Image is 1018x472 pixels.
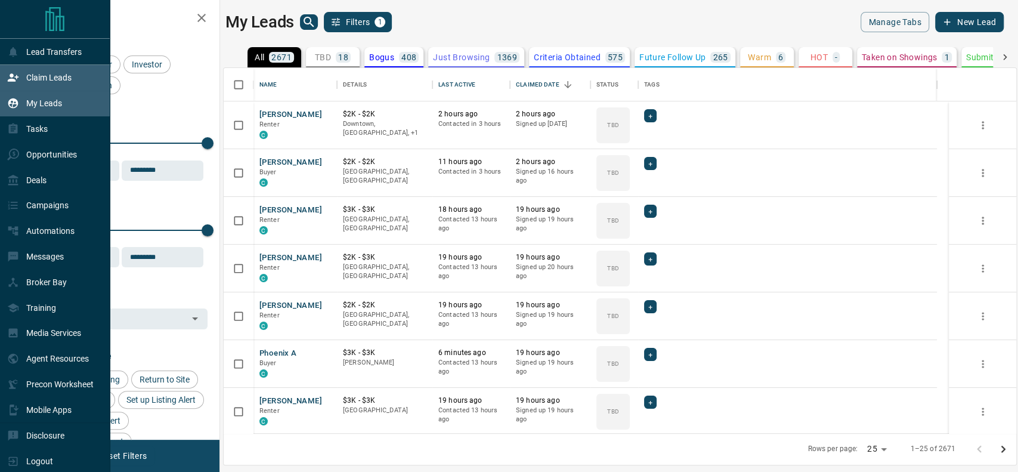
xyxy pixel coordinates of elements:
button: Reset Filters [91,446,154,466]
p: 18 [338,53,348,61]
button: Phoenix A [259,348,296,359]
p: - [835,53,837,61]
div: condos.ca [259,131,268,139]
div: + [644,396,657,409]
span: Buyer [259,168,277,176]
button: search button [300,14,318,30]
button: [PERSON_NAME] [259,300,322,311]
p: Signed up 19 hours ago [516,215,584,233]
button: more [974,307,992,325]
p: HOT [810,53,828,61]
p: [GEOGRAPHIC_DATA], [GEOGRAPHIC_DATA] [343,167,426,186]
div: Set up Listing Alert [118,391,204,409]
p: Just Browsing [433,53,490,61]
p: $3K - $3K [343,396,426,406]
p: $2K - $2K [343,300,426,310]
span: + [648,348,652,360]
button: more [974,260,992,277]
button: New Lead [935,12,1004,32]
span: Renter [259,216,280,224]
div: Name [253,68,337,101]
button: more [974,164,992,182]
span: Buyer [259,359,277,367]
div: Status [596,68,618,101]
button: more [974,212,992,230]
div: Last Active [432,68,510,101]
p: $3K - $3K [343,205,426,215]
p: 575 [608,53,623,61]
p: Bogus [369,53,394,61]
p: Criteria Obtained [534,53,601,61]
p: $2K - $3K [343,252,426,263]
button: [PERSON_NAME] [259,252,322,264]
p: TBD [607,311,618,320]
p: Contacted 13 hours ago [438,358,504,377]
div: + [644,252,657,266]
button: Manage Tabs [861,12,929,32]
p: 1369 [497,53,517,61]
div: Name [259,68,277,101]
div: Tags [638,68,937,101]
p: 2 hours ago [438,109,504,119]
p: [GEOGRAPHIC_DATA], [GEOGRAPHIC_DATA] [343,310,426,329]
p: 19 hours ago [438,300,504,310]
p: Signed up [DATE] [516,119,584,129]
p: 6 minutes ago [438,348,504,358]
p: TBD [607,264,618,273]
div: Tags [644,68,660,101]
p: Contacted in 3 hours [438,119,504,129]
p: TBD [607,121,618,129]
span: Renter [259,407,280,415]
span: + [648,301,652,313]
button: more [974,403,992,421]
h2: Filters [38,12,208,26]
p: 1–25 of 2671 [910,444,955,454]
span: 1 [376,18,384,26]
p: Warm [748,53,771,61]
p: 6 [778,53,783,61]
div: + [644,157,657,170]
div: condos.ca [259,274,268,282]
button: more [974,116,992,134]
p: 19 hours ago [516,205,584,215]
p: 11 hours ago [438,157,504,167]
p: 19 hours ago [516,252,584,263]
button: more [974,355,992,373]
p: 2671 [271,53,292,61]
p: [PERSON_NAME] [343,358,426,368]
div: condos.ca [259,322,268,330]
p: [GEOGRAPHIC_DATA] [343,406,426,415]
p: 19 hours ago [516,300,584,310]
p: TBD [607,359,618,368]
p: 19 hours ago [516,348,584,358]
p: Signed up 16 hours ago [516,167,584,186]
button: Filters1 [324,12,392,32]
p: Taken on Showings [862,53,937,61]
p: Contacted in 3 hours [438,167,504,177]
p: Signed up 19 hours ago [516,406,584,424]
button: [PERSON_NAME] [259,205,322,216]
div: + [644,300,657,313]
div: Claimed Date [510,68,590,101]
div: condos.ca [259,369,268,378]
div: + [644,348,657,361]
div: Details [343,68,367,101]
div: Status [590,68,638,101]
div: 25 [862,440,891,458]
p: Rows per page: [807,444,858,454]
p: 19 hours ago [438,396,504,406]
span: Renter [259,264,280,272]
p: Contacted 13 hours ago [438,263,504,281]
div: condos.ca [259,417,268,425]
span: + [648,158,652,169]
p: 408 [401,53,416,61]
p: TBD [607,168,618,177]
span: Set up Listing Alert [122,395,200,405]
p: 18 hours ago [438,205,504,215]
span: + [648,253,652,265]
button: Sort [559,76,576,93]
button: [PERSON_NAME] [259,157,322,168]
p: $2K - $2K [343,109,426,119]
p: 19 hours ago [516,396,584,406]
p: TBD [315,53,331,61]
